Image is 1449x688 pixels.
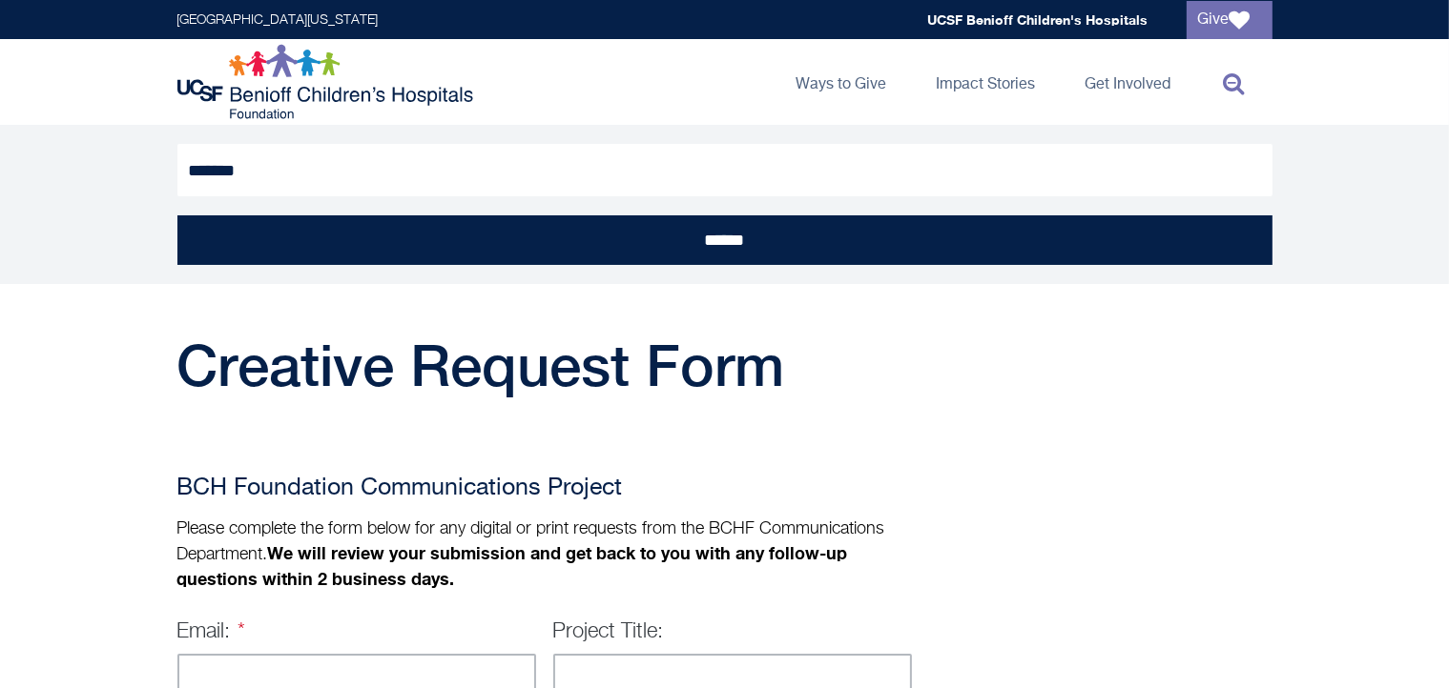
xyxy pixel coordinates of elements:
img: Logo for UCSF Benioff Children's Hospitals Foundation [177,44,478,120]
span: Creative Request Form [177,332,785,398]
label: Email: [177,621,246,642]
h2: BCH Foundation Communications Project [177,470,912,508]
strong: We will review your submission and get back to you with any follow-up questions within 2 business... [177,542,848,589]
a: Ways to Give [781,39,902,125]
a: Get Involved [1070,39,1187,125]
a: Give [1187,1,1273,39]
p: Please complete the form below for any digital or print requests from the BCHF Communications Dep... [177,517,912,593]
a: [GEOGRAPHIC_DATA][US_STATE] [177,13,379,27]
a: UCSF Benioff Children's Hospitals [928,11,1149,28]
label: Project Title: [553,621,664,642]
a: Impact Stories [921,39,1051,125]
